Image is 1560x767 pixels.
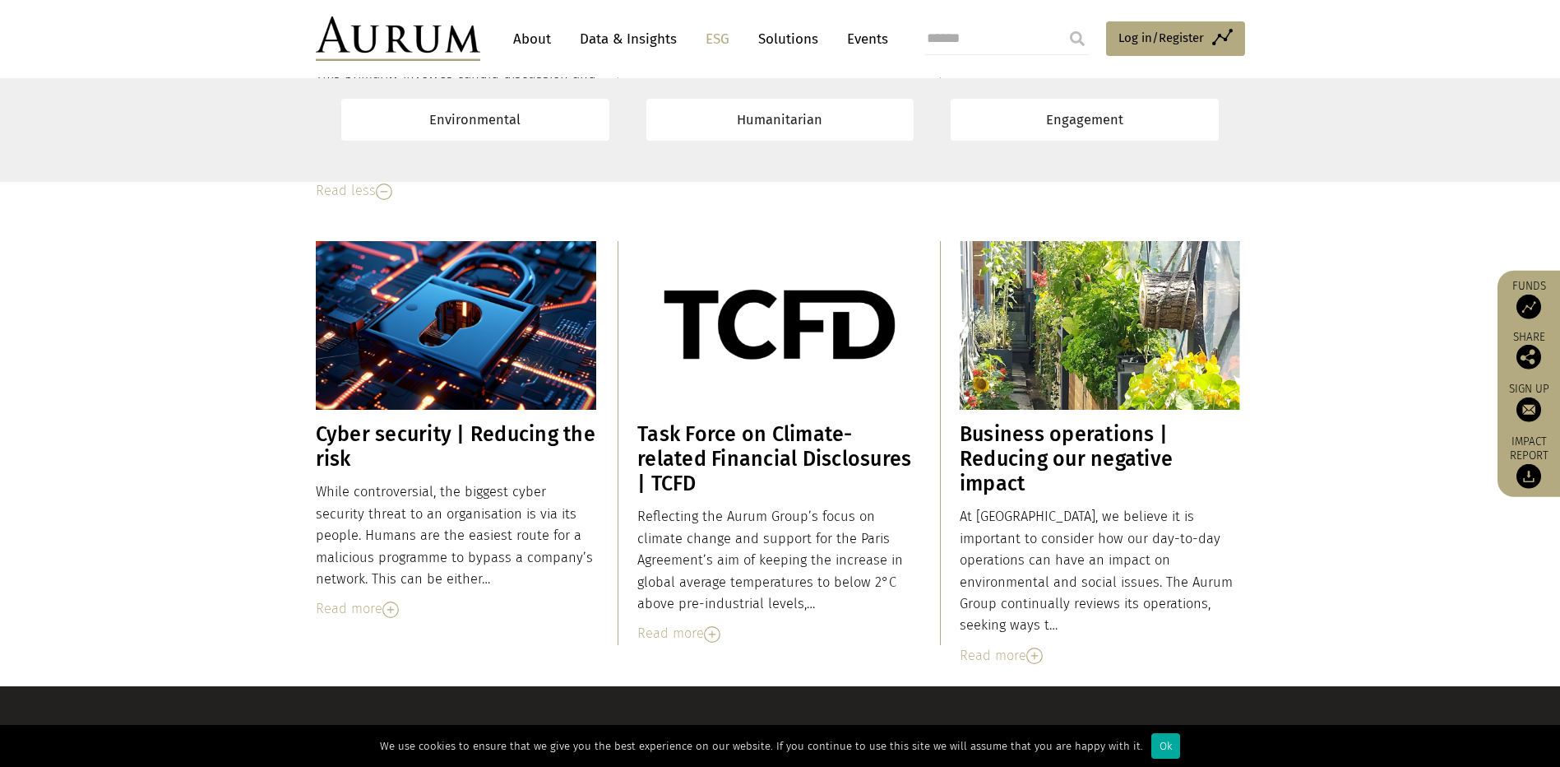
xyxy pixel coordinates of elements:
[316,180,597,202] div: Read less
[697,24,738,54] a: ESG
[704,626,720,643] img: Read More
[341,99,609,141] a: Environmental
[316,16,480,61] img: Aurum
[1506,382,1552,422] a: Sign up
[1506,332,1552,370] div: Share
[646,99,914,141] a: Humanitarian
[382,602,399,618] img: Read More
[316,422,597,472] h3: Cyber security | Reducing the risk
[960,506,1241,636] div: At [GEOGRAPHIC_DATA], we believe it is important to consider how our day-to-day operations can ha...
[1061,22,1094,55] input: Submit
[1506,279,1552,319] a: Funds
[1026,648,1043,664] img: Read More
[960,645,1241,667] div: Read more
[376,184,392,200] img: Read Less
[572,24,685,54] a: Data & Insights
[1516,345,1541,370] img: Share this post
[1106,21,1245,56] a: Log in/Register
[951,99,1219,141] a: Engagement
[1118,28,1204,48] span: Log in/Register
[316,481,597,590] div: While controversial, the biggest cyber security threat to an organisation is via its people. Huma...
[1516,397,1541,422] img: Sign up to our newsletter
[1151,733,1180,759] div: Ok
[637,506,919,615] div: Reflecting the Aurum Group’s focus on climate change and support for the Paris Agreement’s aim of...
[316,598,597,620] div: Read more
[637,422,919,496] h3: Task Force on Climate-related Financial Disclosures | TCFD
[637,623,919,644] div: Read more
[1506,435,1552,489] a: Impact report
[750,24,826,54] a: Solutions
[839,24,888,54] a: Events
[960,422,1241,496] h3: Business operations | Reducing our negative impact
[1516,295,1541,319] img: Access Funds
[505,24,559,54] a: About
